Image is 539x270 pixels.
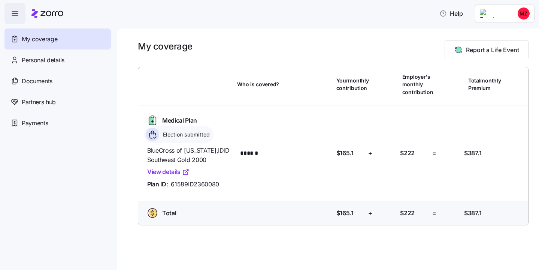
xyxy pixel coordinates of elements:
a: Personal details [4,49,111,70]
span: Total monthly Premium [468,77,501,92]
span: Who is covered? [237,81,279,88]
span: Employer's monthly contribution [402,73,433,96]
span: 61589ID2360080 [171,180,219,189]
a: Partners hub [4,91,111,112]
span: $387.1 [464,208,481,218]
span: Partners hub [22,97,56,107]
a: My coverage [4,28,111,49]
span: My coverage [22,34,57,44]
span: $222 [400,148,415,158]
span: Election submitted [161,131,210,138]
img: Employer logo [480,9,507,18]
span: = [432,148,436,158]
span: $165.1 [336,148,354,158]
span: Plan ID: [147,180,168,189]
span: + [368,208,372,218]
span: $222 [400,208,415,218]
a: View details [147,167,190,177]
span: Payments [22,118,48,128]
span: $165.1 [336,208,354,218]
span: Personal details [22,55,64,65]
button: Help [433,6,469,21]
a: Payments [4,112,111,133]
span: Report a Life Event [466,45,519,54]
span: + [368,148,372,158]
a: Documents [4,70,111,91]
button: Report a Life Event [445,40,529,59]
span: Your monthly contribution [336,77,369,92]
span: Medical Plan [162,116,197,125]
img: 9a13c0e92f1badec2f4b9e0aede930ec [518,7,530,19]
span: Total [162,208,176,218]
span: Help [439,9,463,18]
span: BlueCross of [US_STATE] , IDID Southwest Gold 2000 [147,146,231,165]
span: $387.1 [464,148,481,158]
span: Documents [22,76,52,86]
h1: My coverage [138,40,193,52]
span: = [432,208,436,218]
